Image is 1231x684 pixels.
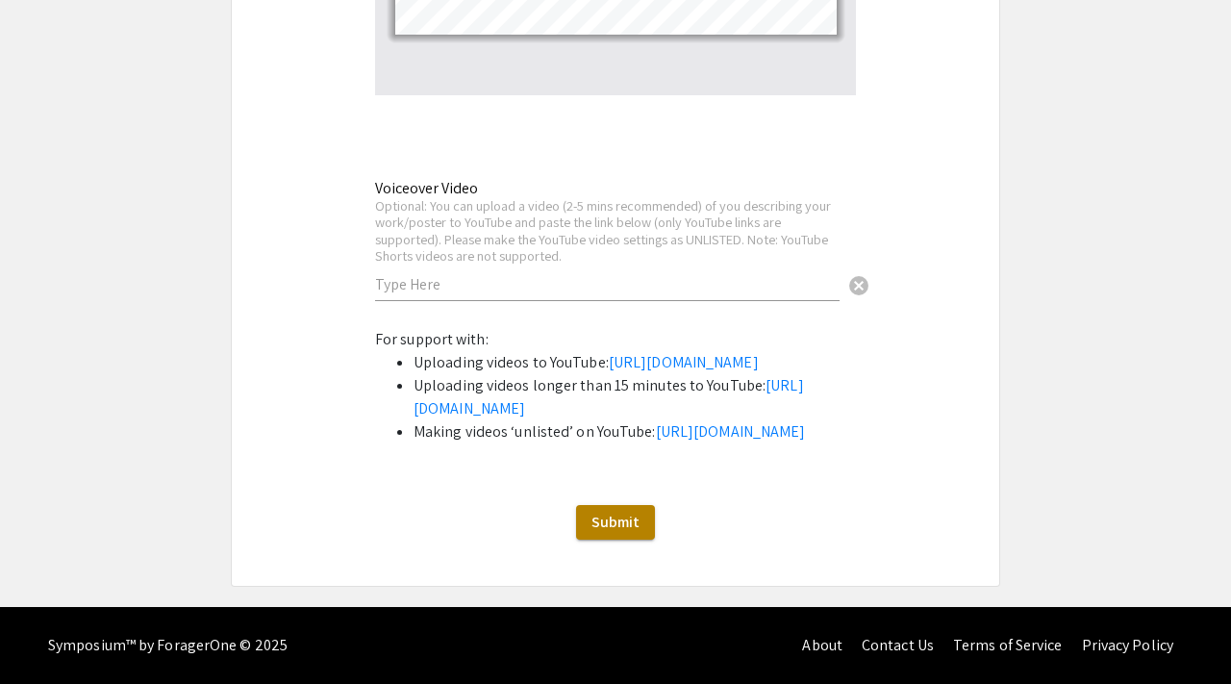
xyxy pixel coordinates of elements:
span: cancel [847,274,870,297]
a: About [802,635,842,655]
span: For support with: [375,329,489,349]
a: Contact Us [862,635,934,655]
button: Clear [840,265,878,303]
a: [URL][DOMAIN_NAME] [414,375,804,418]
a: Privacy Policy [1082,635,1173,655]
div: Optional: You can upload a video (2-5 mins recommended) of you describing your work/poster to You... [375,197,840,265]
a: Terms of Service [953,635,1063,655]
span: Submit [591,512,640,532]
a: [URL][DOMAIN_NAME] [656,421,806,442]
li: Making videos ‘unlisted’ on YouTube: [414,420,856,443]
input: Type Here [375,274,840,294]
li: Uploading videos longer than 15 minutes to YouTube: [414,374,856,420]
li: Uploading videos to YouTube: [414,351,856,374]
a: [URL][DOMAIN_NAME] [609,352,759,372]
button: Submit [576,505,655,540]
iframe: Chat [14,597,82,670]
div: Symposium™ by ForagerOne © 2025 [48,607,288,684]
mat-label: Voiceover Video [375,178,478,198]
